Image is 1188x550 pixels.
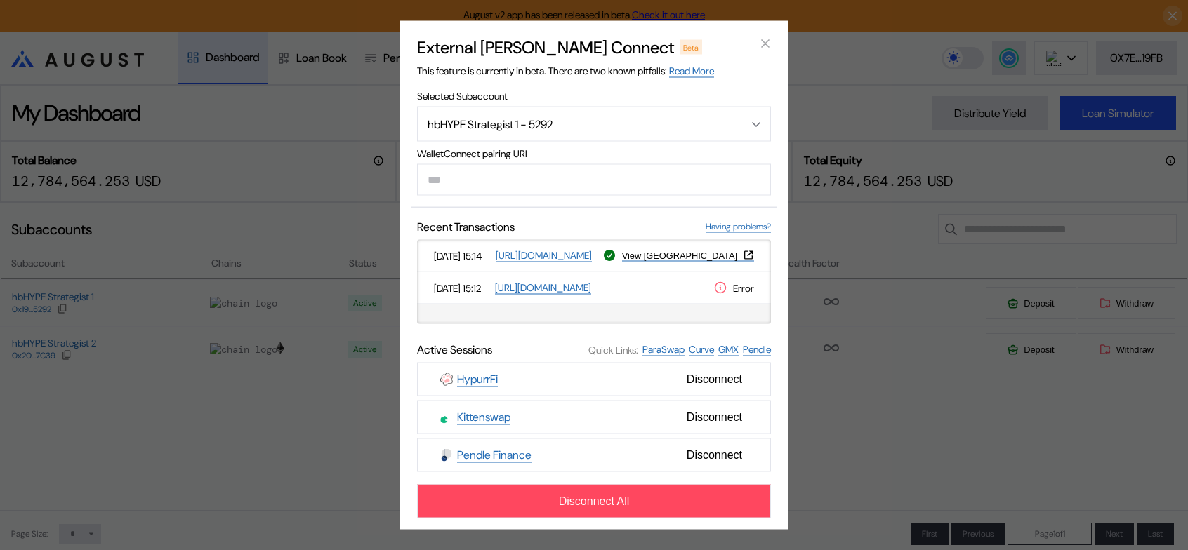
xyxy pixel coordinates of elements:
a: Pendle [743,343,771,356]
button: View [GEOGRAPHIC_DATA] [622,250,754,261]
span: Quick Links: [588,343,638,356]
a: [URL][DOMAIN_NAME] [495,281,591,295]
a: GMX [718,343,739,356]
div: Error [713,281,754,295]
img: Pendle Finance [440,449,453,462]
a: Kittenswap [457,410,510,425]
div: hbHYPE Strategist 1 - 5292 [428,116,724,131]
button: close modal [754,32,777,55]
button: Open menu [417,107,771,142]
span: Recent Transactions [417,220,515,234]
a: Read More [669,65,714,78]
a: HypurrFi [457,372,498,387]
button: HypurrFiHypurrFiDisconnect [417,363,771,396]
button: Disconnect All [417,485,771,518]
img: HypurrFi [440,373,453,386]
a: View [GEOGRAPHIC_DATA] [622,250,754,262]
button: KittenswapKittenswapDisconnect [417,401,771,434]
a: Curve [689,343,714,356]
span: Selected Subaccount [417,90,771,102]
a: Having problems? [706,221,771,233]
a: ParaSwap [642,343,685,356]
div: Beta [680,40,702,54]
img: Kittenswap [440,411,453,424]
span: Disconnect [681,368,748,391]
span: [DATE] 15:14 [434,249,490,262]
span: Active Sessions [417,342,492,357]
span: Disconnect [681,443,748,467]
span: [DATE] 15:12 [434,281,489,294]
span: This feature is currently in beta. There are two known pitfalls: [417,65,714,78]
button: Pendle FinancePendle FinanceDisconnect [417,438,771,472]
span: Disconnect [681,405,748,429]
a: Pendle Finance [457,448,532,463]
a: [URL][DOMAIN_NAME] [496,249,592,262]
span: Disconnect All [559,495,630,508]
span: WalletConnect pairing URI [417,147,771,160]
h2: External [PERSON_NAME] Connect [417,36,674,58]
